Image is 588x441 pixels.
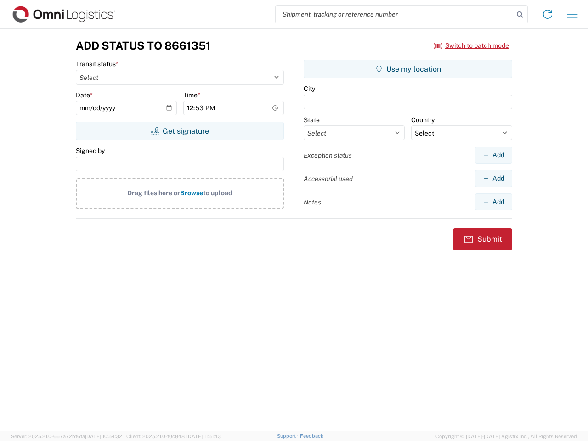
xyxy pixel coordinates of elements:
[300,433,323,439] a: Feedback
[11,434,122,439] span: Server: 2025.21.0-667a72bf6fa
[475,193,512,210] button: Add
[127,189,180,197] span: Drag files here or
[453,228,512,250] button: Submit
[126,434,221,439] span: Client: 2025.21.0-f0c8481
[411,116,435,124] label: Country
[304,175,353,183] label: Accessorial used
[304,198,321,206] label: Notes
[304,151,352,159] label: Exception status
[76,91,93,99] label: Date
[180,189,203,197] span: Browse
[187,434,221,439] span: [DATE] 11:51:43
[76,60,119,68] label: Transit status
[475,147,512,164] button: Add
[203,189,232,197] span: to upload
[304,116,320,124] label: State
[85,434,122,439] span: [DATE] 10:54:32
[76,122,284,140] button: Get signature
[76,39,210,52] h3: Add Status to 8661351
[475,170,512,187] button: Add
[183,91,200,99] label: Time
[76,147,105,155] label: Signed by
[304,60,512,78] button: Use my location
[277,433,300,439] a: Support
[435,432,577,441] span: Copyright © [DATE]-[DATE] Agistix Inc., All Rights Reserved
[276,6,514,23] input: Shipment, tracking or reference number
[304,85,315,93] label: City
[434,38,509,53] button: Switch to batch mode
